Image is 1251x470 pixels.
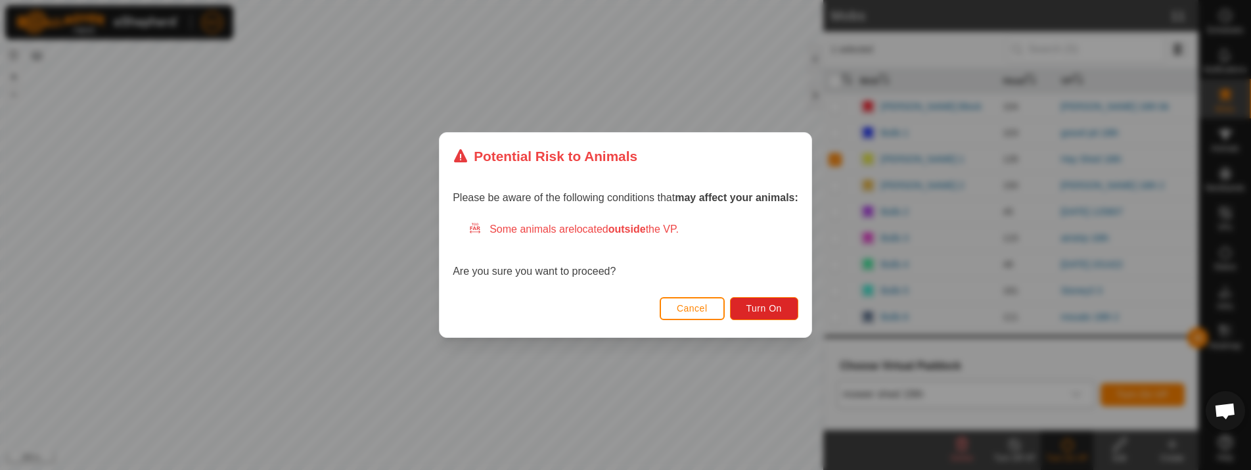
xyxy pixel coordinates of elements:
span: Turn On [746,303,782,314]
span: Cancel [677,303,708,314]
div: Are you sure you want to proceed? [453,222,798,279]
strong: may affect your animals: [675,192,798,203]
div: Open chat [1206,391,1245,431]
span: located the VP. [574,223,679,235]
div: Potential Risk to Animals [453,146,637,166]
button: Cancel [660,297,725,320]
span: Please be aware of the following conditions that [453,192,798,203]
button: Turn On [730,297,798,320]
strong: outside [608,223,646,235]
div: Some animals are [468,222,798,237]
